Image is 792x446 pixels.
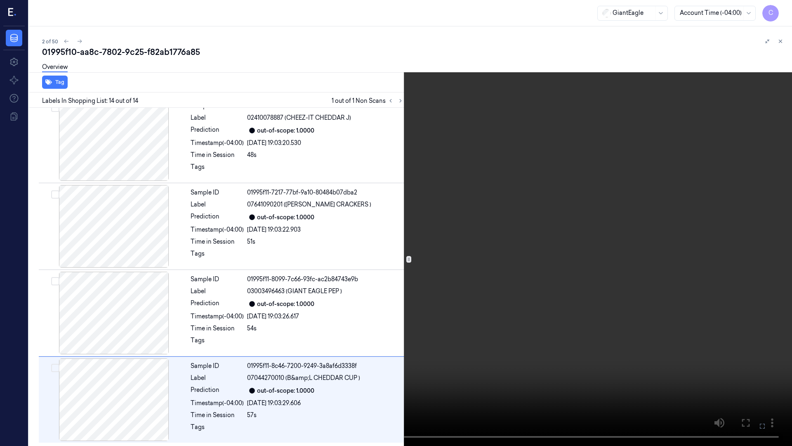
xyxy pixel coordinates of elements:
button: Tag [42,76,68,89]
div: Time in Session [191,237,244,246]
div: Sample ID [191,362,244,370]
div: Tags [191,249,244,263]
button: Select row [51,104,59,112]
div: Label [191,200,244,209]
div: Label [191,114,244,122]
div: [DATE] 19:03:20.530 [247,139,404,147]
div: 48s [247,151,404,159]
div: Timestamp (-04:00) [191,312,244,321]
span: 02410078887 (CHEEZ-IT CHEDDAR J) [247,114,351,122]
button: Select row [51,277,59,285]
div: 01995f11-7217-77bf-9a10-80484b07dba2 [247,188,404,197]
div: Time in Session [191,151,244,159]
div: 54s [247,324,404,333]
div: out-of-scope: 1.0000 [257,300,314,308]
div: Tags [191,336,244,349]
button: Select row [51,364,59,372]
div: Timestamp (-04:00) [191,139,244,147]
a: Overview [42,63,68,72]
div: Time in Session [191,324,244,333]
div: Label [191,287,244,296]
div: 51s [247,237,404,246]
div: Time in Session [191,411,244,420]
div: out-of-scope: 1.0000 [257,387,314,395]
span: 07641090201 ([PERSON_NAME] CRACKERS ) [247,200,371,209]
div: Tags [191,163,244,176]
div: Sample ID [191,188,244,197]
div: [DATE] 19:03:22.903 [247,225,404,234]
span: 07044270010 (B&amp;L CHEDDAR CUP ) [247,374,360,382]
div: [DATE] 19:03:26.617 [247,312,404,321]
div: Label [191,374,244,382]
div: Prediction [191,386,244,396]
span: 03003496463 (GIANT EAGLE PEP ) [247,287,342,296]
div: Prediction [191,299,244,309]
div: Timestamp (-04:00) [191,399,244,408]
span: 2 of 50 [42,38,58,45]
div: 01995f10-aa8c-7802-9c25-f82ab1776a85 [42,46,785,58]
div: out-of-scope: 1.0000 [257,126,314,135]
div: [DATE] 19:03:29.606 [247,399,404,408]
div: Sample ID [191,275,244,284]
div: out-of-scope: 1.0000 [257,213,314,222]
button: C [762,5,779,21]
span: Labels In Shopping List: 14 out of 14 [42,97,138,105]
div: Prediction [191,126,244,135]
div: 57s [247,411,404,420]
div: 01995f11-8099-7c66-93fc-ac2b84743e9b [247,275,404,284]
span: 1 out of 1 Non Scans [332,96,405,106]
div: 01995f11-8c46-7200-9249-3a8af6d3338f [247,362,404,370]
div: Timestamp (-04:00) [191,225,244,234]
button: Select row [51,190,59,199]
div: Tags [191,423,244,436]
div: Prediction [191,212,244,222]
